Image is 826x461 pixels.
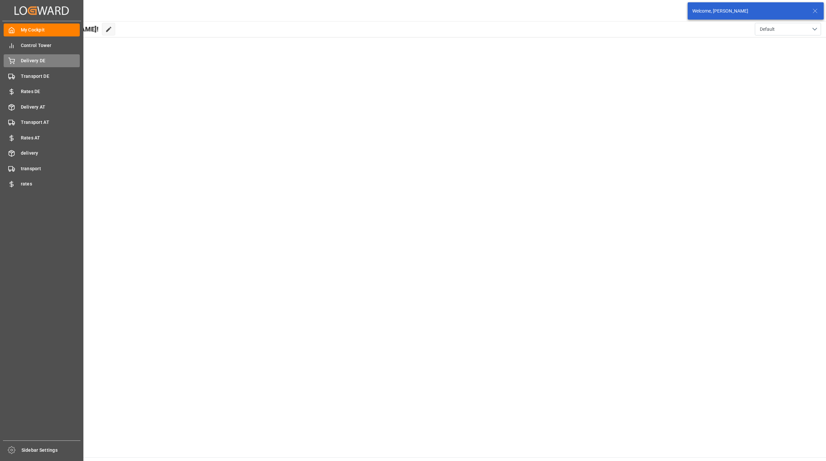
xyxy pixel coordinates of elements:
a: My Cockpit [4,24,80,36]
span: Delivery AT [21,104,80,111]
a: Transport AT [4,116,80,129]
a: Control Tower [4,39,80,52]
span: Transport DE [21,73,80,80]
a: Delivery DE [4,54,80,67]
a: Rates AT [4,131,80,144]
a: delivery [4,147,80,160]
span: Rates DE [21,88,80,95]
span: My Cockpit [21,26,80,33]
a: Delivery AT [4,100,80,113]
div: Welcome, [PERSON_NAME] [692,8,806,15]
a: rates [4,178,80,190]
span: Default [760,26,775,33]
a: Transport DE [4,70,80,82]
span: transport [21,165,80,172]
span: Transport AT [21,119,80,126]
a: Rates DE [4,85,80,98]
span: rates [21,180,80,187]
span: Sidebar Settings [22,447,81,454]
span: Rates AT [21,134,80,141]
span: Control Tower [21,42,80,49]
span: Delivery DE [21,57,80,64]
a: transport [4,162,80,175]
span: delivery [21,150,80,157]
button: open menu [755,23,821,35]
